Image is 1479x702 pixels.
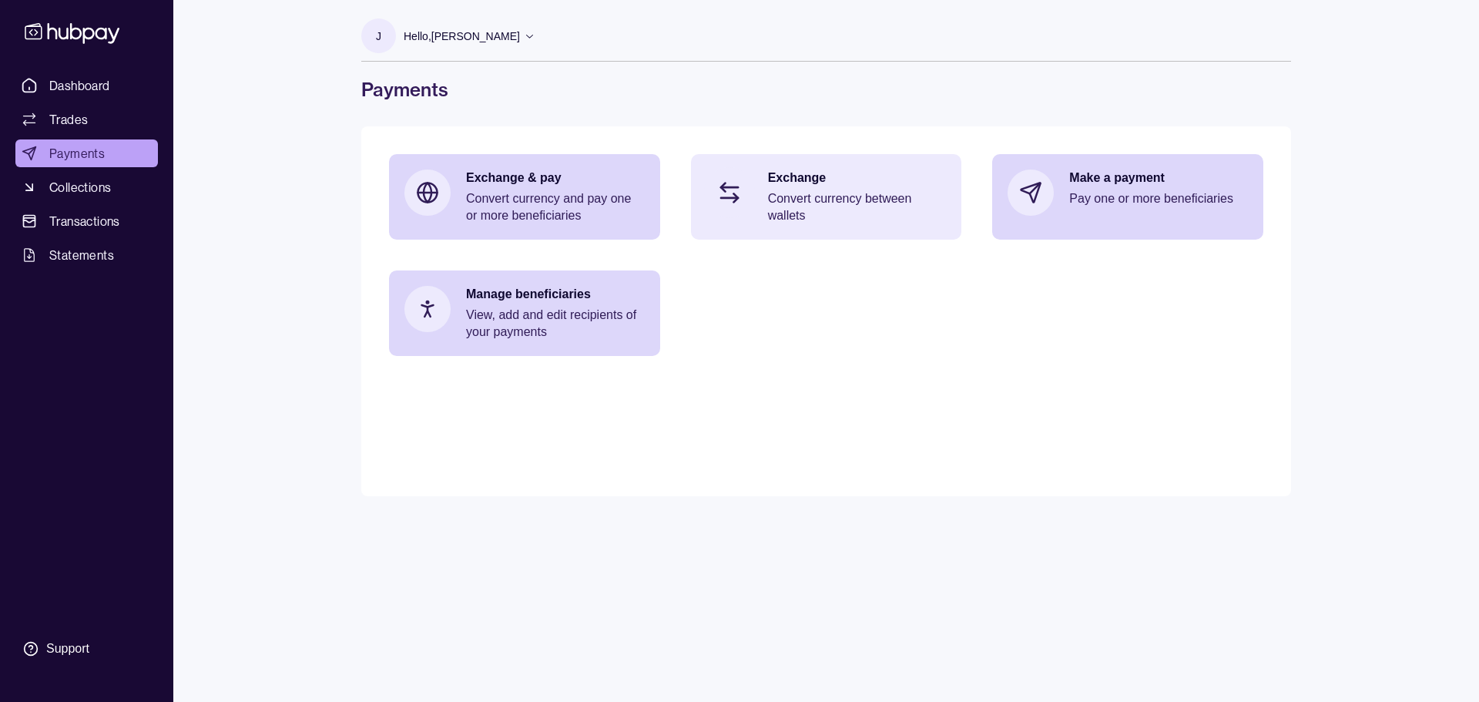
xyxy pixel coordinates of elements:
a: Trades [15,106,158,133]
span: Collections [49,178,111,196]
p: View, add and edit recipients of your payments [466,307,645,341]
a: ExchangeConvert currency between wallets [691,154,962,240]
p: Convert currency and pay one or more beneficiaries [466,190,645,224]
span: Statements [49,246,114,264]
p: Convert currency between wallets [768,190,947,224]
p: Hello, [PERSON_NAME] [404,28,520,45]
p: Pay one or more beneficiaries [1069,190,1248,207]
span: Dashboard [49,76,110,95]
a: Manage beneficiariesView, add and edit recipients of your payments [389,270,660,356]
span: Trades [49,110,88,129]
a: Payments [15,139,158,167]
span: Transactions [49,212,120,230]
div: Support [46,640,89,657]
span: Payments [49,144,105,163]
a: Support [15,633,158,665]
p: J [376,28,381,45]
a: Make a paymentPay one or more beneficiaries [992,154,1263,231]
a: Dashboard [15,72,158,99]
a: Transactions [15,207,158,235]
a: Exchange & payConvert currency and pay one or more beneficiaries [389,154,660,240]
a: Statements [15,241,158,269]
a: Collections [15,173,158,201]
p: Make a payment [1069,170,1248,186]
p: Exchange [768,170,947,186]
p: Exchange & pay [466,170,645,186]
h1: Payments [361,77,1291,102]
p: Manage beneficiaries [466,286,645,303]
